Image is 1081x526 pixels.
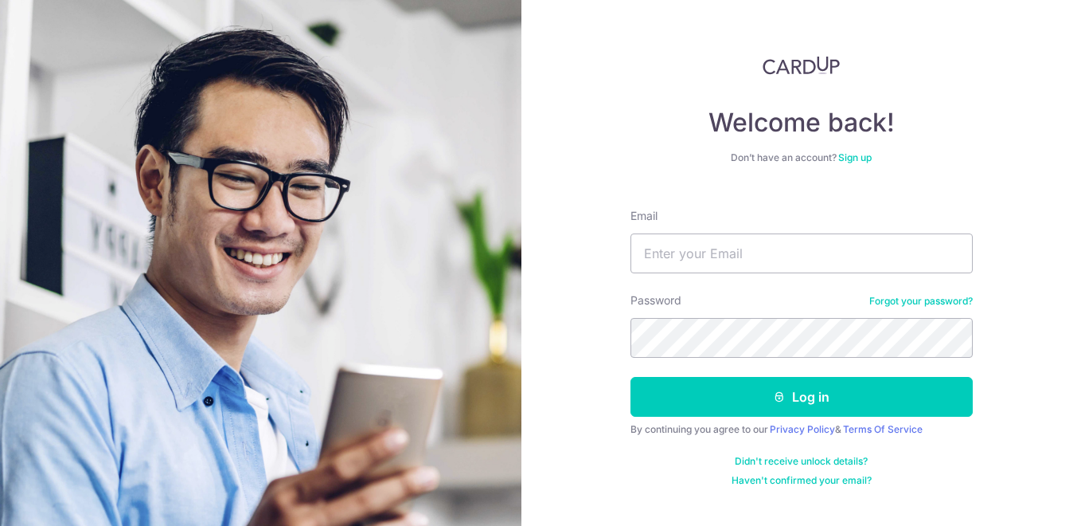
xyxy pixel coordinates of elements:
[630,234,973,273] input: Enter your Email
[770,423,835,435] a: Privacy Policy
[630,151,973,164] div: Don’t have an account?
[630,107,973,139] h4: Welcome back!
[630,377,973,417] button: Log in
[735,455,868,468] a: Didn't receive unlock details?
[630,208,658,224] label: Email
[869,295,973,308] a: Forgot your password?
[763,56,841,75] img: CardUp Logo
[732,474,872,487] a: Haven't confirmed your email?
[630,423,973,436] div: By continuing you agree to our &
[838,151,872,163] a: Sign up
[843,423,923,435] a: Terms Of Service
[630,292,681,308] label: Password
